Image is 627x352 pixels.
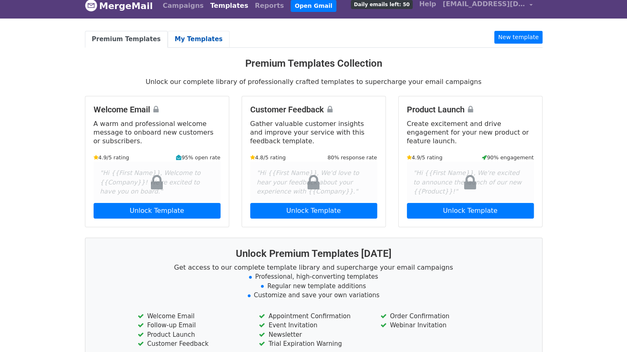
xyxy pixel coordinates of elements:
[250,105,377,114] h4: Customer Feedback
[85,58,542,70] h3: Premium Templates Collection
[250,162,377,203] div: "Hi {{First Name}}, We'd love to hear your feedback about your experience with {{Company}}."
[85,31,168,48] a: Premium Templates
[250,154,286,161] small: 4.8/5 rating
[259,330,368,340] li: Newsletter
[85,77,542,86] p: Unlock our complete library of professionally crafted templates to supercharge your email campaigns
[259,339,368,349] li: Trial Expiration Warning
[259,321,368,330] li: Event Invitation
[494,31,542,44] a: New template
[250,203,377,219] a: Unlock Template
[94,162,221,203] div: "Hi {{First Name}}, Welcome to {{Company}}! We're excited to have you on board."
[95,263,532,272] p: Get access to our complete template library and supercharge your email campaigns
[380,312,489,321] li: Order Confirmation
[138,339,247,349] li: Customer Feedback
[138,330,247,340] li: Product Launch
[168,31,230,48] a: My Templates
[259,312,368,321] li: Appointment Confirmation
[138,312,247,321] li: Welcome Email
[327,154,377,161] small: 80% response rate
[95,272,532,282] li: Professional, high-converting templates
[380,321,489,330] li: Webinar Invitation
[94,203,221,219] a: Unlock Template
[407,154,443,161] small: 4.9/5 rating
[407,162,534,203] div: "Hi {{First Name}}, We're excited to announce the launch of our new {{Product}}!"
[586,312,627,352] iframe: Chat Widget
[407,203,534,219] a: Unlock Template
[407,105,534,114] h4: Product Launch
[94,119,221,145] p: A warm and professional welcome message to onboard new customers or subscribers.
[250,119,377,145] p: Gather valuable customer insights and improve your service with this feedback template.
[176,154,220,161] small: 95% open rate
[94,154,129,161] small: 4.9/5 rating
[95,282,532,291] li: Regular new template additions
[94,105,221,114] h4: Welcome Email
[95,291,532,300] li: Customize and save your own variations
[138,321,247,330] li: Follow-up Email
[407,119,534,145] p: Create excitement and drive engagement for your new product or feature launch.
[95,248,532,260] h3: Unlock Premium Templates [DATE]
[482,154,534,161] small: 90% engagement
